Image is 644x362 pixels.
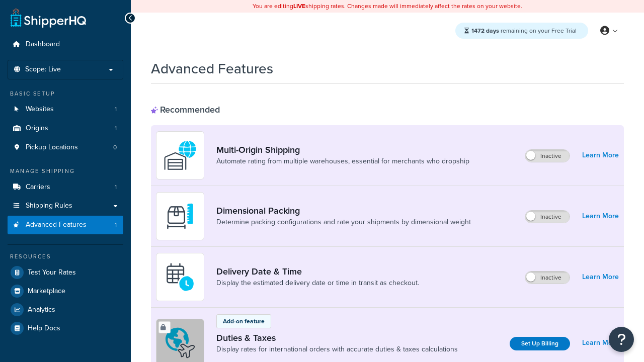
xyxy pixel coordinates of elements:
[471,26,499,35] strong: 1472 days
[8,197,123,215] a: Shipping Rules
[216,266,419,277] a: Delivery Date & Time
[113,143,117,152] span: 0
[216,144,469,155] a: Multi-Origin Shipping
[163,199,198,234] img: DTVBYsAAAAAASUVORK5CYII=
[8,216,123,234] a: Advanced Features1
[216,156,469,166] a: Automate rating from multiple warehouses, essential for merchants who dropship
[8,119,123,138] li: Origins
[471,26,577,35] span: remaining on your Free Trial
[8,138,123,157] a: Pickup Locations0
[8,100,123,119] a: Websites1
[26,143,78,152] span: Pickup Locations
[8,216,123,234] li: Advanced Features
[115,221,117,229] span: 1
[8,35,123,54] a: Dashboard
[216,278,419,288] a: Display the estimated delivery date or time in transit as checkout.
[26,221,87,229] span: Advanced Features
[26,202,72,210] span: Shipping Rules
[28,287,65,296] span: Marketplace
[8,167,123,175] div: Manage Shipping
[151,104,220,115] div: Recommended
[582,336,619,350] a: Learn More
[26,124,48,133] span: Origins
[8,178,123,197] li: Carriers
[28,268,76,277] span: Test Your Rates
[8,301,123,319] a: Analytics
[8,138,123,157] li: Pickup Locations
[163,138,198,173] img: WatD5o0RtDAAAAAElFTkSuQmCC
[216,344,458,354] a: Display rates for international orders with accurate duties & taxes calculations
[293,2,305,11] b: LIVE
[26,183,50,192] span: Carriers
[28,324,60,333] span: Help Docs
[115,124,117,133] span: 1
[510,337,570,350] a: Set Up Billing
[216,332,458,343] a: Duties & Taxes
[8,252,123,261] div: Resources
[8,100,123,119] li: Websites
[8,178,123,197] a: Carriers1
[151,59,273,78] h1: Advanced Features
[8,119,123,138] a: Origins1
[525,271,570,284] label: Inactive
[26,105,54,114] span: Websites
[8,282,123,300] a: Marketplace
[609,327,634,352] button: Open Resource Center
[8,319,123,337] a: Help Docs
[115,105,117,114] span: 1
[582,270,619,284] a: Learn More
[216,205,471,216] a: Dimensional Packing
[26,40,60,49] span: Dashboard
[223,317,265,326] p: Add-on feature
[216,217,471,227] a: Determine packing configurations and rate your shipments by dimensional weight
[582,148,619,162] a: Learn More
[115,183,117,192] span: 1
[525,150,570,162] label: Inactive
[163,259,198,295] img: gfkeb5ejjkALwAAAABJRU5ErkJggg==
[525,211,570,223] label: Inactive
[25,65,61,74] span: Scope: Live
[8,89,123,98] div: Basic Setup
[8,263,123,282] a: Test Your Rates
[28,306,55,314] span: Analytics
[582,209,619,223] a: Learn More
